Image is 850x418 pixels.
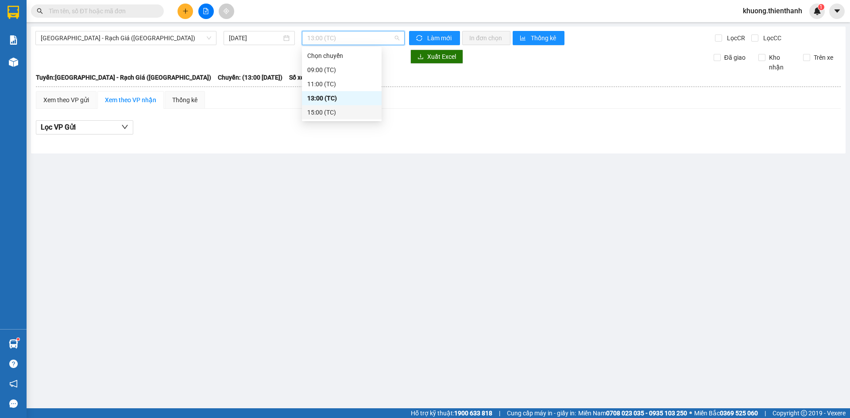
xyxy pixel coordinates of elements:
[813,7,821,15] img: icon-new-feature
[410,50,463,64] button: downloadXuất Excel
[417,54,424,61] span: download
[302,49,382,63] div: Chọn chuyến
[307,93,376,103] div: 13:00 (TC)
[198,4,214,19] button: file-add
[416,35,424,42] span: sync
[9,360,18,368] span: question-circle
[819,4,823,10] span: 1
[409,31,460,45] button: syncLàm mới
[307,31,399,45] span: 13:00 (TC)
[9,339,18,349] img: warehouse-icon
[178,4,193,19] button: plus
[720,410,758,417] strong: 0369 525 060
[829,4,845,19] button: caret-down
[182,8,189,14] span: plus
[721,53,749,62] span: Đã giao
[218,73,282,82] span: Chuyến: (13:00 [DATE])
[736,5,809,16] span: khuong.thienthanh
[121,123,128,130] span: down
[307,107,376,117] div: 15:00 (TC)
[818,4,824,10] sup: 1
[520,35,527,42] span: bar-chart
[307,65,376,75] div: 09:00 (TC)
[513,31,564,45] button: bar-chartThống kê
[694,408,758,418] span: Miền Bắc
[760,33,783,43] span: Lọc CC
[219,4,234,19] button: aim
[8,6,19,19] img: logo-vxr
[801,410,807,416] span: copyright
[606,410,687,417] strong: 0708 023 035 - 0935 103 250
[203,8,209,14] span: file-add
[578,408,687,418] span: Miền Nam
[9,35,18,45] img: solution-icon
[43,95,89,105] div: Xem theo VP gửi
[9,380,18,388] span: notification
[507,408,576,418] span: Cung cấp máy in - giấy in:
[531,33,557,43] span: Thống kê
[810,53,837,62] span: Trên xe
[427,52,456,61] span: Xuất Excel
[105,95,156,105] div: Xem theo VP nhận
[499,408,500,418] span: |
[765,53,796,72] span: Kho nhận
[462,31,510,45] button: In đơn chọn
[454,410,492,417] strong: 1900 633 818
[36,120,133,134] button: Lọc VP Gửi
[307,51,376,61] div: Chọn chuyến
[411,408,492,418] span: Hỗ trợ kỹ thuật:
[689,411,692,415] span: ⚪️
[172,95,197,105] div: Thống kê
[41,31,211,45] span: Sài Gòn - Rạch Giá (Hàng Hoá)
[9,58,18,67] img: warehouse-icon
[427,33,453,43] span: Làm mới
[41,122,76,133] span: Lọc VP Gửi
[36,74,211,81] b: Tuyến: [GEOGRAPHIC_DATA] - Rạch Giá ([GEOGRAPHIC_DATA])
[833,7,841,15] span: caret-down
[49,6,153,16] input: Tìm tên, số ĐT hoặc mã đơn
[307,79,376,89] div: 11:00 (TC)
[9,399,18,408] span: message
[765,408,766,418] span: |
[723,33,746,43] span: Lọc CR
[17,338,19,341] sup: 1
[229,33,282,43] input: 13/08/2025
[289,73,306,82] span: Số xe:
[223,8,229,14] span: aim
[37,8,43,14] span: search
